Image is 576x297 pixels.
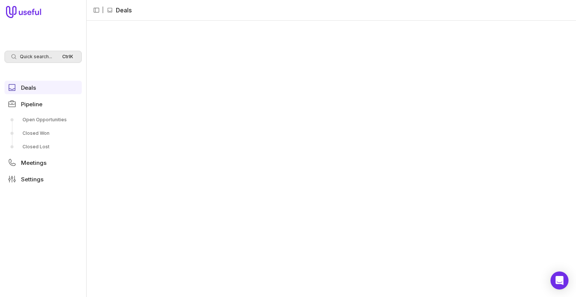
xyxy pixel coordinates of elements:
[60,53,75,60] kbd: Ctrl K
[20,54,52,60] span: Quick search...
[550,271,568,289] div: Open Intercom Messenger
[21,85,36,90] span: Deals
[4,114,82,126] a: Open Opportunities
[4,97,82,111] a: Pipeline
[91,5,102,16] button: Collapse sidebar
[4,172,82,186] a: Settings
[107,6,132,15] li: Deals
[4,127,82,139] a: Closed Won
[21,101,42,107] span: Pipeline
[4,156,82,169] a: Meetings
[102,6,104,15] span: |
[21,160,46,166] span: Meetings
[4,114,82,153] div: Pipeline submenu
[4,81,82,94] a: Deals
[21,176,43,182] span: Settings
[4,141,82,153] a: Closed Lost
